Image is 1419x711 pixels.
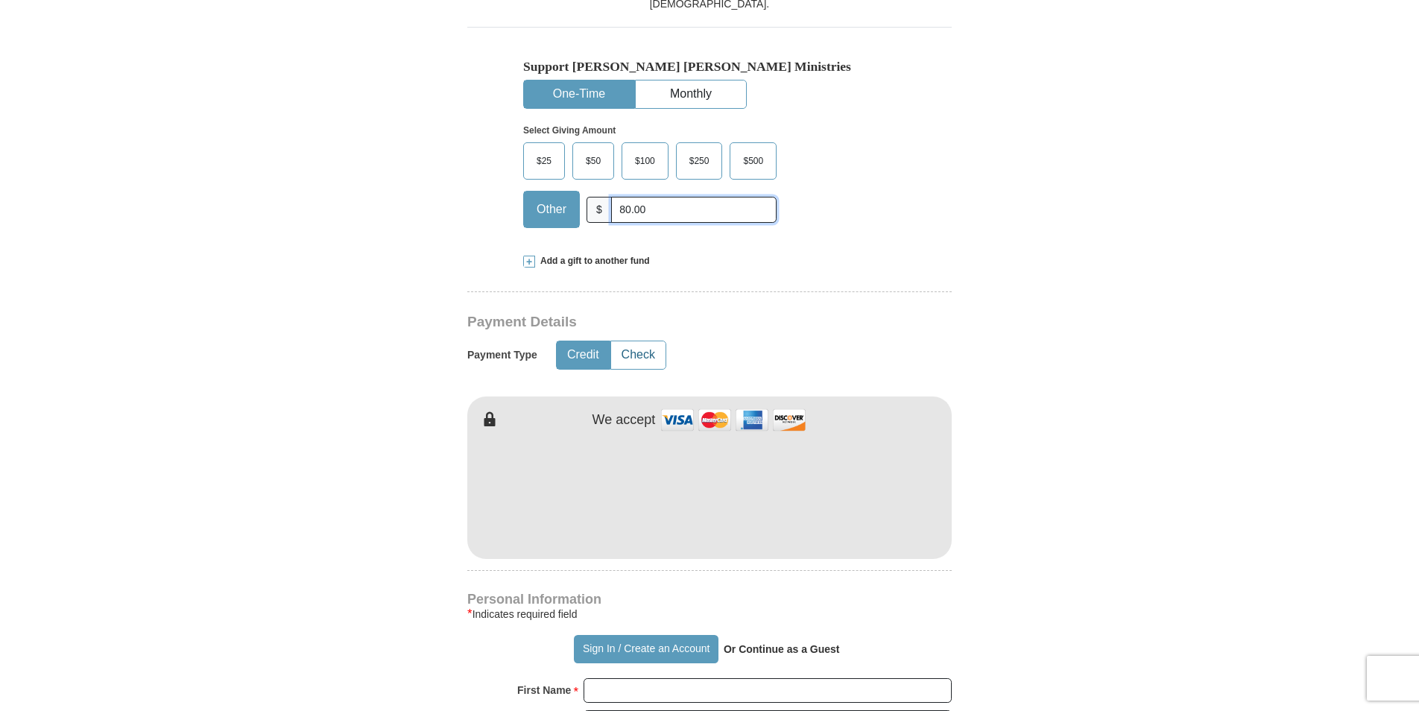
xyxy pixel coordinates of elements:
[628,150,663,172] span: $100
[523,59,896,75] h5: Support [PERSON_NAME] [PERSON_NAME] Ministries
[587,197,612,223] span: $
[517,680,571,701] strong: First Name
[592,412,656,429] h4: We accept
[659,404,808,436] img: credit cards accepted
[467,605,952,623] div: Indicates required field
[529,198,574,221] span: Other
[467,593,952,605] h4: Personal Information
[467,349,537,361] h5: Payment Type
[636,80,746,108] button: Monthly
[611,197,777,223] input: Other Amount
[523,125,616,136] strong: Select Giving Amount
[574,635,718,663] button: Sign In / Create an Account
[578,150,608,172] span: $50
[736,150,771,172] span: $500
[557,341,610,369] button: Credit
[724,643,840,655] strong: Or Continue as a Guest
[611,341,666,369] button: Check
[524,80,634,108] button: One-Time
[682,150,717,172] span: $250
[535,255,650,268] span: Add a gift to another fund
[529,150,559,172] span: $25
[467,314,847,331] h3: Payment Details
